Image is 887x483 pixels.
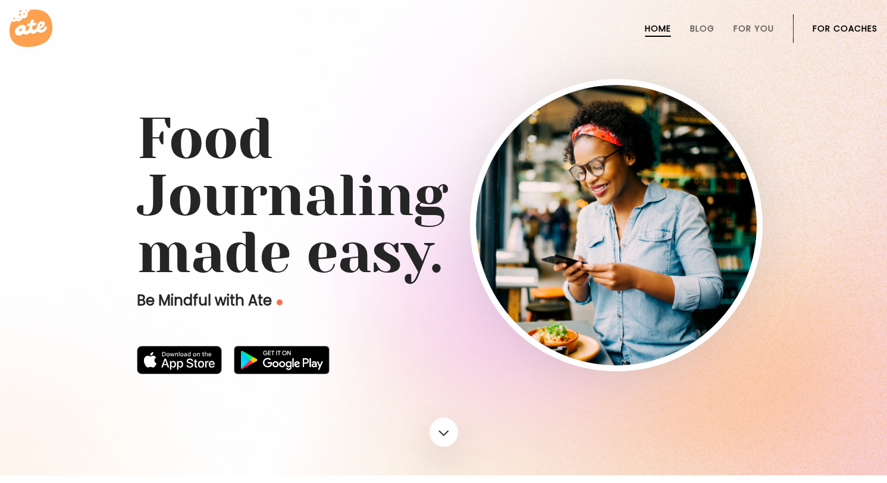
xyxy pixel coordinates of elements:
[137,291,470,310] p: Be Mindful with Ate
[645,24,671,33] a: Home
[734,24,774,33] a: For You
[813,24,877,33] a: For Coaches
[234,346,330,374] img: badge-download-google.png
[476,85,757,365] img: home-hero-img-rounded.png
[690,24,714,33] a: Blog
[137,111,751,282] h1: Food Journaling made easy.
[137,346,222,374] img: badge-download-apple.svg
